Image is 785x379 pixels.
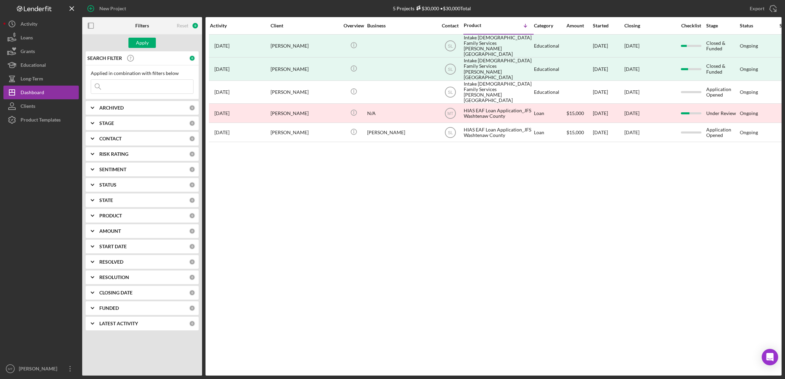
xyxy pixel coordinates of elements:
[189,305,195,311] div: 0
[189,105,195,111] div: 0
[740,43,758,49] div: Ongoing
[189,243,195,250] div: 0
[99,259,123,265] b: RESOLVED
[367,23,436,28] div: Business
[8,367,13,371] text: MT
[99,167,126,172] b: SENTIMENT
[3,72,79,86] a: Long-Term
[566,23,592,28] div: Amount
[99,275,129,280] b: RESOLUTION
[189,151,195,157] div: 0
[593,81,624,103] div: [DATE]
[534,23,566,28] div: Category
[740,111,758,116] div: Ongoing
[99,305,119,311] b: FUNDED
[21,58,46,74] div: Educational
[21,17,37,33] div: Activity
[706,104,739,122] div: Under Review
[740,130,758,135] div: Ongoing
[566,104,592,122] div: $15,000
[214,111,229,116] time: 2024-11-20 21:55
[624,129,639,135] time: [DATE]
[189,197,195,203] div: 0
[706,23,739,28] div: Stage
[740,89,758,95] div: Ongoing
[624,43,639,49] time: [DATE]
[21,113,61,128] div: Product Templates
[367,104,436,122] div: N/A
[99,213,122,218] b: PRODUCT
[99,198,113,203] b: STATE
[271,35,339,57] div: [PERSON_NAME]
[464,104,532,122] div: HIAS EAF Loan Application_JFS Washtenaw County
[189,290,195,296] div: 0
[189,228,195,234] div: 0
[740,23,773,28] div: Status
[189,120,195,126] div: 0
[593,104,624,122] div: [DATE]
[750,2,764,15] div: Export
[624,66,639,72] time: [DATE]
[743,2,782,15] button: Export
[210,23,270,28] div: Activity
[99,244,127,249] b: START DATE
[706,81,739,103] div: Application Opened
[189,166,195,173] div: 0
[91,71,194,76] div: Applied in combination with filters below
[534,104,566,122] div: Loan
[437,23,463,28] div: Contact
[21,45,35,60] div: Grants
[464,58,532,80] div: Intake [DEMOGRAPHIC_DATA] Family Services [PERSON_NAME][GEOGRAPHIC_DATA]
[448,90,453,95] text: SL
[593,123,624,141] div: [DATE]
[464,23,498,28] div: Product
[21,86,44,101] div: Dashboard
[99,182,116,188] b: STATUS
[271,104,339,122] div: [PERSON_NAME]
[566,129,584,135] span: $15,000
[189,55,195,61] div: 0
[271,58,339,80] div: [PERSON_NAME]
[214,43,229,49] time: 2024-12-28 04:31
[706,123,739,141] div: Application Opened
[448,67,453,72] text: SL
[706,35,739,57] div: Closed & Funded
[3,113,79,127] button: Product Templates
[3,45,79,58] button: Grants
[21,31,33,46] div: Loans
[21,99,35,115] div: Clients
[3,99,79,113] a: Clients
[82,2,133,15] button: New Project
[393,5,471,11] div: 5 Projects • $30,000 Total
[534,81,566,103] div: Educational
[3,86,79,99] button: Dashboard
[593,23,624,28] div: Started
[762,349,778,365] div: Open Intercom Messenger
[3,362,79,376] button: MT[PERSON_NAME]
[189,182,195,188] div: 0
[447,111,453,116] text: MT
[593,58,624,80] div: [DATE]
[189,259,195,265] div: 0
[464,81,532,103] div: Intake [DEMOGRAPHIC_DATA] Family Services [PERSON_NAME][GEOGRAPHIC_DATA]
[534,123,566,141] div: Loan
[99,290,133,295] b: CLOSING DATE
[3,58,79,72] button: Educational
[99,151,128,157] b: RISK RATING
[189,213,195,219] div: 0
[624,23,676,28] div: Closing
[189,320,195,327] div: 0
[367,123,436,141] div: [PERSON_NAME]
[3,31,79,45] button: Loans
[99,105,124,111] b: ARCHIVED
[271,23,339,28] div: Client
[135,23,149,28] b: Filters
[448,44,453,49] text: SL
[448,130,453,135] text: SL
[534,58,566,80] div: Educational
[87,55,122,61] b: SEARCH FILTER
